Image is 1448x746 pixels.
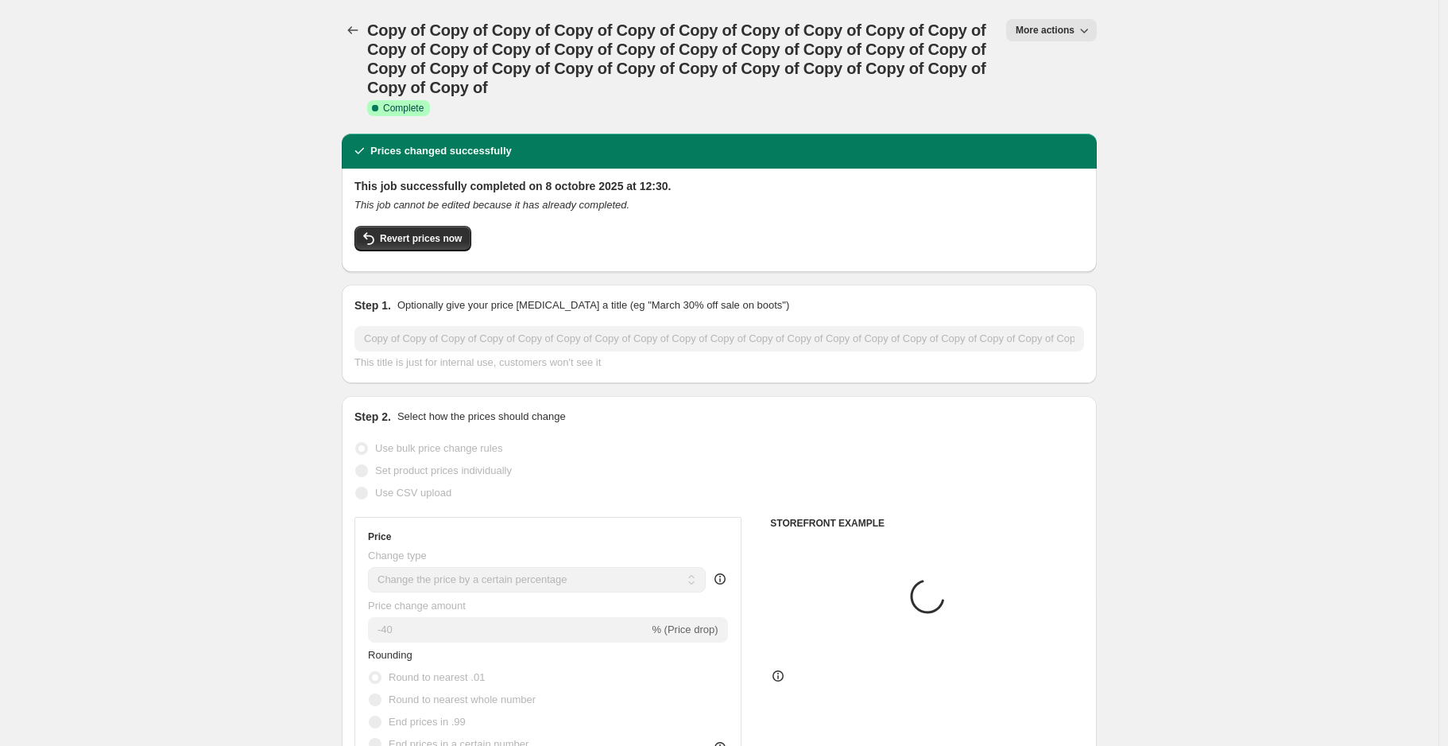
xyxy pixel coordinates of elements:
p: Select how the prices should change [397,409,566,425]
span: Round to nearest whole number [389,694,536,705]
span: More actions [1016,24,1074,37]
button: More actions [1006,19,1097,41]
input: -15 [368,617,649,643]
span: Rounding [368,649,412,661]
span: Revert prices now [380,232,462,245]
span: End prices in .99 [389,716,466,728]
p: Optionally give your price [MEDICAL_DATA] a title (eg "March 30% off sale on boots") [397,297,789,313]
h2: Step 2. [354,409,391,425]
h3: Price [368,530,391,543]
span: Use CSV upload [375,487,451,499]
button: Price change jobs [342,19,364,41]
span: Change type [368,550,427,561]
span: Round to nearest .01 [389,671,485,683]
span: Copy of Copy of Copy of Copy of Copy of Copy of Copy of Copy of Copy of Copy of Copy of Copy of C... [367,21,986,96]
h2: Prices changed successfully [370,143,512,159]
span: Use bulk price change rules [375,442,502,454]
span: Price change amount [368,600,466,612]
input: 30% off holiday sale [354,326,1084,352]
span: This title is just for internal use, customers won't see it [354,356,601,368]
span: % (Price drop) [652,624,718,635]
h6: STOREFRONT EXAMPLE [770,517,1084,530]
i: This job cannot be edited because it has already completed. [354,199,629,211]
span: Complete [383,102,424,115]
div: help [712,571,728,587]
h2: This job successfully completed on 8 octobre 2025 at 12:30. [354,178,1084,194]
button: Revert prices now [354,226,471,251]
h2: Step 1. [354,297,391,313]
span: Set product prices individually [375,464,512,476]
